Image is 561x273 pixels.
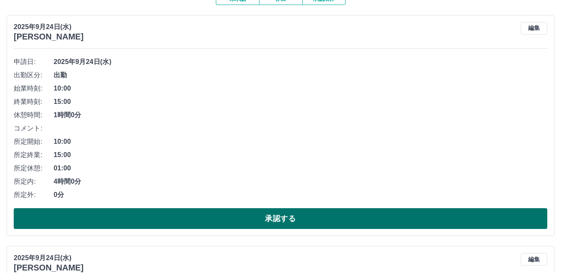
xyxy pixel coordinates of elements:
span: 10:00 [54,84,547,93]
button: 編集 [521,22,547,34]
span: 4時間0分 [54,177,547,187]
span: 2025年9月24日(水) [54,57,547,67]
span: 始業時刻: [14,84,54,93]
span: 出勤区分: [14,70,54,80]
span: 所定開始: [14,137,54,147]
span: 所定休憩: [14,163,54,173]
button: 承認する [14,208,547,229]
h3: [PERSON_NAME] [14,263,84,273]
span: 10:00 [54,137,547,147]
span: 出勤 [54,70,547,80]
h3: [PERSON_NAME] [14,32,84,42]
span: 終業時刻: [14,97,54,107]
span: 01:00 [54,163,547,173]
span: コメント: [14,123,54,133]
span: 所定内: [14,177,54,187]
span: 所定外: [14,190,54,200]
span: 0分 [54,190,547,200]
span: 申請日: [14,57,54,67]
span: 15:00 [54,150,547,160]
p: 2025年9月24日(水) [14,22,84,32]
span: 1時間0分 [54,110,547,120]
p: 2025年9月24日(水) [14,253,84,263]
button: 編集 [521,253,547,266]
span: 休憩時間: [14,110,54,120]
span: 15:00 [54,97,547,107]
span: 所定終業: [14,150,54,160]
